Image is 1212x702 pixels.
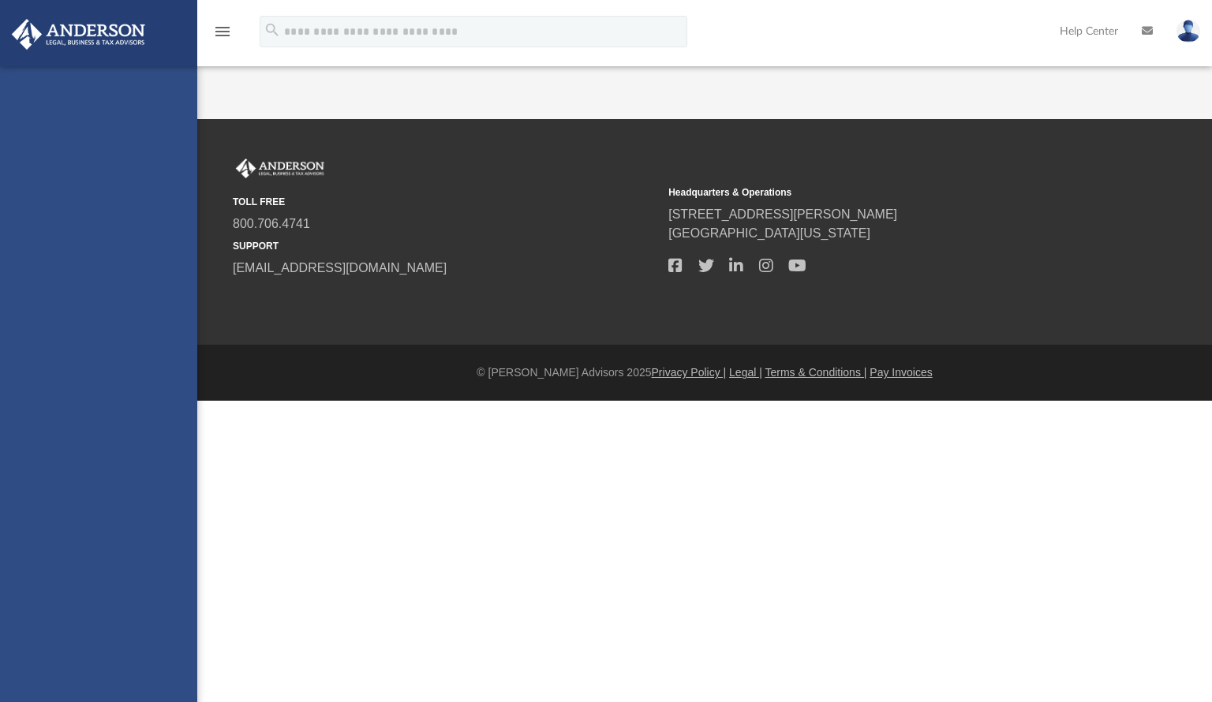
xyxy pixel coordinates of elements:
[213,30,232,41] a: menu
[264,21,281,39] i: search
[870,366,932,379] a: Pay Invoices
[233,195,657,209] small: TOLL FREE
[233,217,310,230] a: 800.706.4741
[668,226,870,240] a: [GEOGRAPHIC_DATA][US_STATE]
[197,364,1212,381] div: © [PERSON_NAME] Advisors 2025
[668,185,1093,200] small: Headquarters & Operations
[233,159,327,179] img: Anderson Advisors Platinum Portal
[668,207,897,221] a: [STREET_ADDRESS][PERSON_NAME]
[765,366,867,379] a: Terms & Conditions |
[729,366,762,379] a: Legal |
[652,366,727,379] a: Privacy Policy |
[233,261,447,274] a: [EMAIL_ADDRESS][DOMAIN_NAME]
[213,22,232,41] i: menu
[233,239,657,253] small: SUPPORT
[1176,20,1200,43] img: User Pic
[7,19,150,50] img: Anderson Advisors Platinum Portal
